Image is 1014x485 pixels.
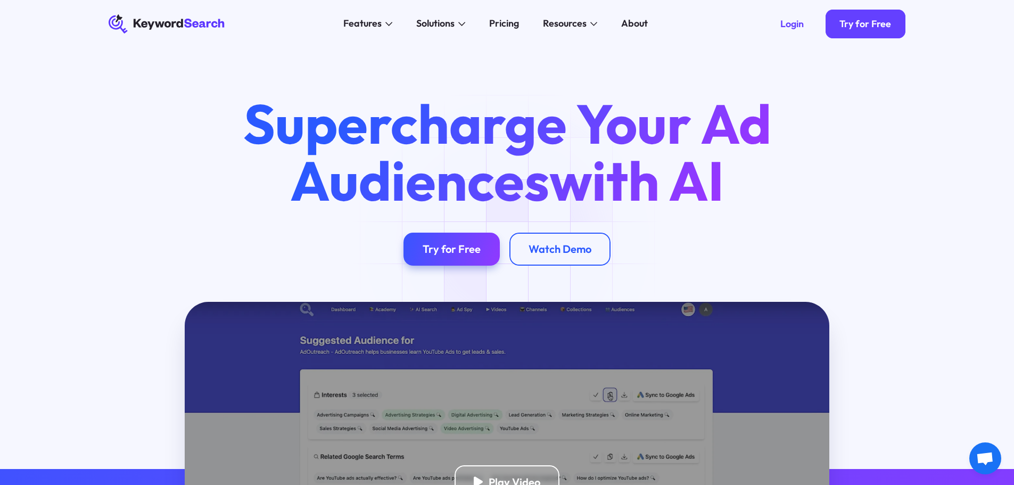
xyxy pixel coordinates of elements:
div: Resources [543,17,587,31]
div: Pricing [489,17,519,31]
div: Features [343,17,382,31]
div: Login [780,18,804,30]
a: Try for Free [403,233,500,266]
h1: Supercharge Your Ad Audiences [220,95,793,208]
div: Try for Free [839,18,891,30]
div: About [621,17,648,31]
a: Try for Free [826,10,906,38]
a: Login [766,10,818,38]
div: Watch Demo [529,242,591,256]
div: Open chat [969,442,1001,474]
a: About [614,14,655,34]
div: Try for Free [423,242,481,256]
a: Pricing [482,14,526,34]
div: Solutions [416,17,455,31]
span: with AI [549,146,724,215]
